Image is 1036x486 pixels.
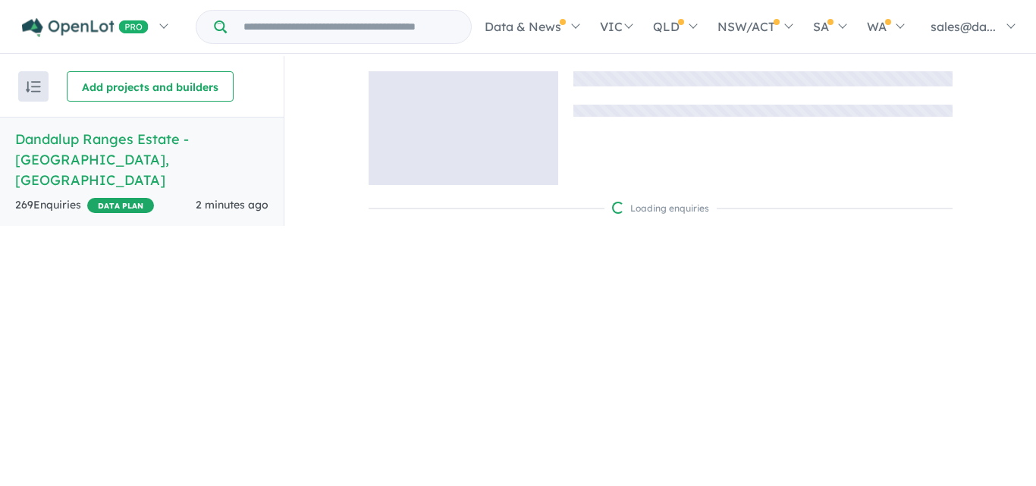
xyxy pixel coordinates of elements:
img: sort.svg [26,81,41,92]
input: Try estate name, suburb, builder or developer [230,11,468,43]
div: Loading enquiries [612,201,709,216]
span: 2 minutes ago [196,198,268,212]
span: sales@da... [931,19,996,34]
span: DATA PLAN [87,198,154,213]
button: Add projects and builders [67,71,234,102]
div: 269 Enquir ies [15,196,154,215]
h5: Dandalup Ranges Estate - [GEOGRAPHIC_DATA] , [GEOGRAPHIC_DATA] [15,129,268,190]
img: Openlot PRO Logo White [22,18,149,37]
